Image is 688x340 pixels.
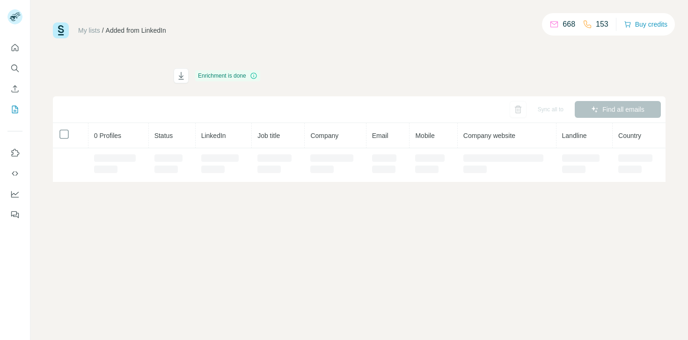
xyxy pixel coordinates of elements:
span: Landline [562,132,587,139]
span: Mobile [415,132,434,139]
button: Buy credits [624,18,667,31]
button: Search [7,60,22,77]
button: Use Surfe API [7,165,22,182]
button: Feedback [7,206,22,223]
span: LinkedIn [201,132,226,139]
span: Company website [463,132,515,139]
div: Enrichment is done [195,70,260,81]
button: Quick start [7,39,22,56]
p: 668 [563,19,575,30]
span: Job title [257,132,280,139]
button: Enrich CSV [7,80,22,97]
p: 153 [596,19,608,30]
a: My lists [78,27,100,34]
button: My lists [7,101,22,118]
span: 0 Profiles [94,132,121,139]
button: Use Surfe on LinkedIn [7,145,22,161]
span: Status [154,132,173,139]
span: Email [372,132,388,139]
button: Dashboard [7,186,22,203]
li: / [102,26,104,35]
div: Added from LinkedIn [106,26,166,35]
span: Country [618,132,641,139]
h1: Added from LinkedIn [53,68,165,83]
img: Surfe Logo [53,22,69,38]
span: Company [310,132,338,139]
